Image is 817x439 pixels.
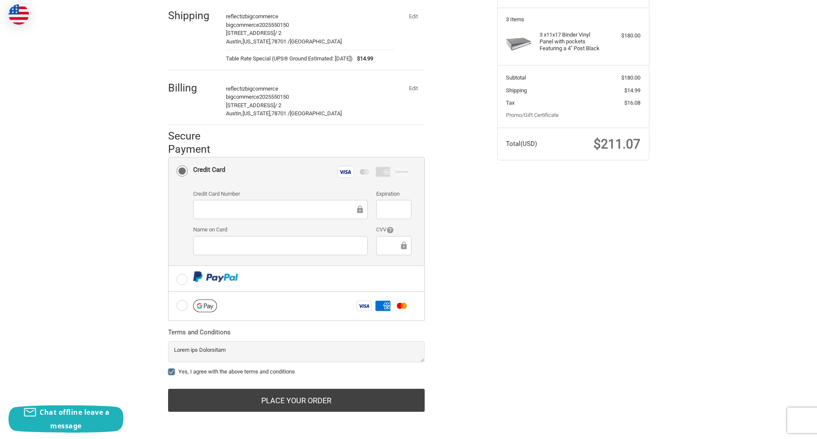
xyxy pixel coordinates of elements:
span: Austin, [226,38,243,45]
label: Expiration [376,190,411,198]
span: [GEOGRAPHIC_DATA] [290,38,342,45]
img: Google Pay icon [193,299,217,312]
label: Yes, I agree with the above terms and conditions [168,368,425,375]
h2: Shipping [168,9,218,22]
span: reflectiz [226,86,245,92]
span: reflectiz [226,13,245,20]
iframe: Secure Credit Card Frame - Credit Card Number [199,205,355,214]
h3: 3 Items [506,16,640,23]
span: Shipping [506,87,527,94]
span: $16.08 [624,100,640,106]
span: [STREET_ADDRESS] [226,102,275,108]
span: Checkout [51,4,77,11]
span: $180.00 [621,74,640,81]
span: bigcommerce [245,13,278,20]
textarea: Lorem ips Dolorsitam Consectet adipisc Elit sed doei://tem.81i54.utl Etdolor ma aliq://eni.35a22.... [168,341,425,362]
span: bigcommerce [226,94,259,100]
span: / 2 [275,30,281,36]
span: [US_STATE], [243,110,271,117]
span: Tax [506,100,514,106]
span: Table Rate Special (UPS® Ground Estimated: [DATE]) [226,54,353,63]
h4: 3 x 11x17 Binder Vinyl Panel with pockets Featuring a 4" Post Black [540,31,605,52]
span: $14.99 [624,87,640,94]
span: [GEOGRAPHIC_DATA] [290,110,342,117]
span: Chat offline leave a message [40,408,109,430]
a: Promo/Gift Certificate [506,112,559,118]
span: 2025550150 [259,94,289,100]
img: PayPal icon [193,271,238,282]
div: $180.00 [607,31,640,40]
span: [STREET_ADDRESS] [226,30,275,36]
div: Credit Card [193,163,225,177]
span: [US_STATE], [243,38,271,45]
label: CVV [376,225,411,234]
h2: Secure Payment [168,129,226,156]
span: 2025550150 [259,22,289,28]
span: Total (USD) [506,140,537,148]
span: bigcommerce [245,86,278,92]
span: $14.99 [353,54,373,63]
span: bigcommerce [226,22,259,28]
button: Place Your Order [168,389,425,412]
img: duty and tax information for United States [9,4,29,25]
span: 78701 / [271,38,290,45]
iframe: Secure Credit Card Frame - Expiration Date [382,205,406,214]
label: Name on Card [193,225,368,234]
h2: Billing [168,81,218,94]
span: / 2 [275,102,281,108]
button: Chat offline leave a message [9,405,123,433]
span: 78701 / [271,110,290,117]
label: Credit Card Number [193,190,368,198]
button: Edit [403,83,425,94]
span: $211.07 [594,137,640,151]
button: Edit [403,10,425,22]
iframe: Secure Credit Card Frame - Cardholder Name [199,241,362,251]
span: Austin, [226,110,243,117]
legend: Terms and Conditions [168,328,231,341]
span: Subtotal [506,74,526,81]
iframe: Secure Credit Card Frame - CVV [382,241,399,251]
